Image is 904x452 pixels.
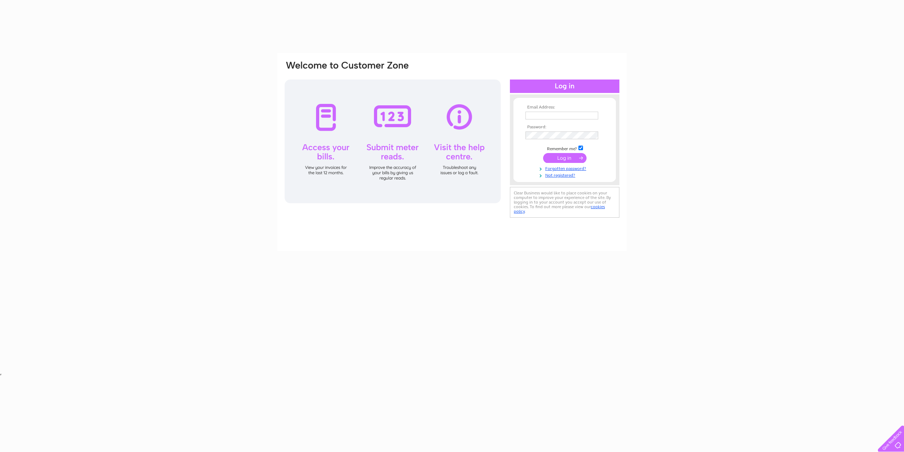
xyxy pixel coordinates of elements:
th: Email Address: [524,105,606,110]
a: cookies policy [514,204,605,214]
input: Submit [543,153,587,163]
div: Clear Business would like to place cookies on your computer to improve your experience of the sit... [510,187,619,218]
td: Remember me? [524,145,606,152]
a: Not registered? [525,171,606,178]
a: Forgotten password? [525,165,606,171]
th: Password: [524,125,606,130]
